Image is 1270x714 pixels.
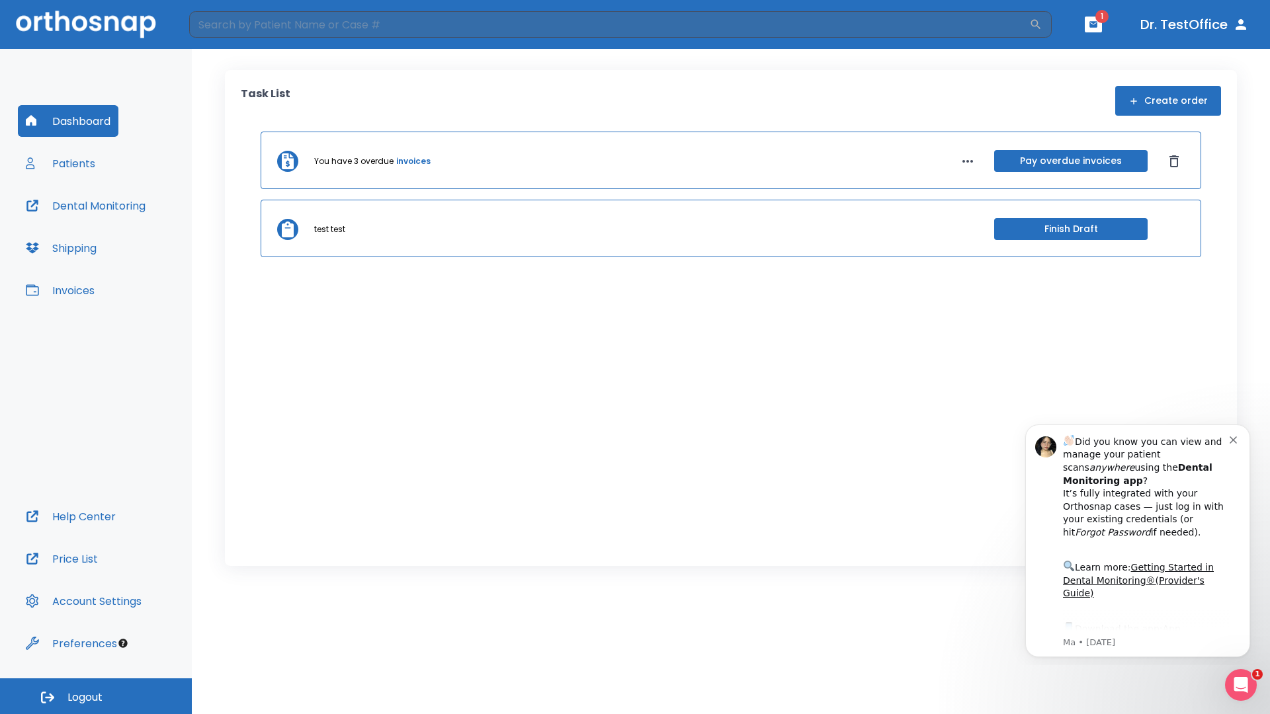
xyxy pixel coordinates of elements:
[58,208,224,275] div: Download the app: | ​ Let us know if you need help getting started!
[314,223,345,235] p: test test
[994,218,1148,240] button: Finish Draft
[18,543,106,575] button: Price List
[994,150,1148,172] button: Pay overdue invoices
[1115,86,1221,116] button: Create order
[314,155,394,167] p: You have 3 overdue
[58,211,175,235] a: App Store
[18,500,124,532] button: Help Center
[58,224,224,236] p: Message from Ma, sent 5w ago
[117,637,129,649] div: Tooltip anchor
[16,11,156,38] img: Orthosnap
[18,190,153,221] button: Dental Monitoring
[1164,151,1185,172] button: Dismiss
[18,585,149,617] button: Account Settings
[18,105,118,137] button: Dashboard
[396,155,431,167] a: invoices
[189,11,1029,38] input: Search by Patient Name or Case #
[224,20,235,31] button: Dismiss notification
[1005,413,1270,665] iframe: Intercom notifications message
[1095,10,1109,23] span: 1
[18,147,103,179] button: Patients
[241,86,290,116] p: Task List
[67,690,103,705] span: Logout
[18,627,125,659] button: Preferences
[1252,669,1263,680] span: 1
[18,232,105,264] button: Shipping
[1225,669,1257,701] iframe: Intercom live chat
[1135,13,1254,36] button: Dr. TestOffice
[18,274,103,306] button: Invoices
